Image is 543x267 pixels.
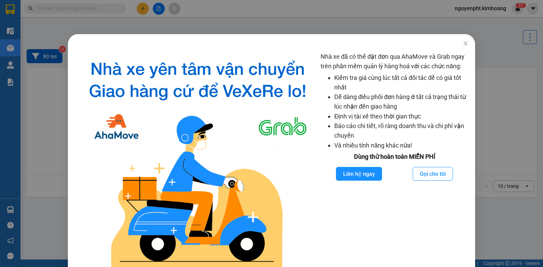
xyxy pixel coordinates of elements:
li: Và nhiều tính năng khác nữa! [334,141,468,150]
li: Định vị tài xế theo thời gian thực [334,112,468,121]
button: Liên hệ ngay [336,167,382,181]
li: Báo cáo chi tiết, rõ ràng doanh thu và chi phí vận chuyển [334,121,468,141]
button: Gọi cho tôi [413,167,453,181]
li: Kiểm tra giá cùng lúc tất cả đối tác để có giá tốt nhất [334,73,468,93]
span: Gọi cho tôi [420,170,446,178]
span: Liên hệ ngay [343,170,375,178]
div: Dùng thử hoàn toàn MIỄN PHÍ [321,152,468,161]
li: Dễ dàng điều phối đơn hàng ở tất cả trạng thái từ lúc nhận đến giao hàng [334,92,468,112]
span: close [463,41,468,46]
button: Close [456,34,475,53]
